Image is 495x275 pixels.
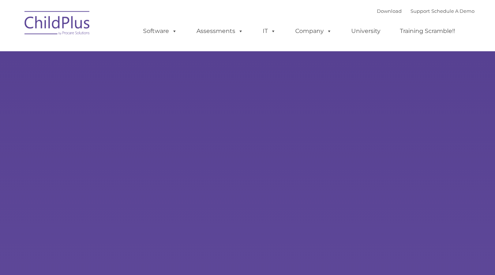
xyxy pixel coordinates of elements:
a: IT [255,24,283,38]
a: Software [136,24,184,38]
a: Training Scramble!! [393,24,462,38]
a: Support [410,8,430,14]
a: Download [377,8,402,14]
a: Company [288,24,339,38]
a: Assessments [189,24,251,38]
a: University [344,24,388,38]
img: ChildPlus by Procare Solutions [21,6,94,42]
a: Schedule A Demo [431,8,475,14]
font: | [377,8,475,14]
